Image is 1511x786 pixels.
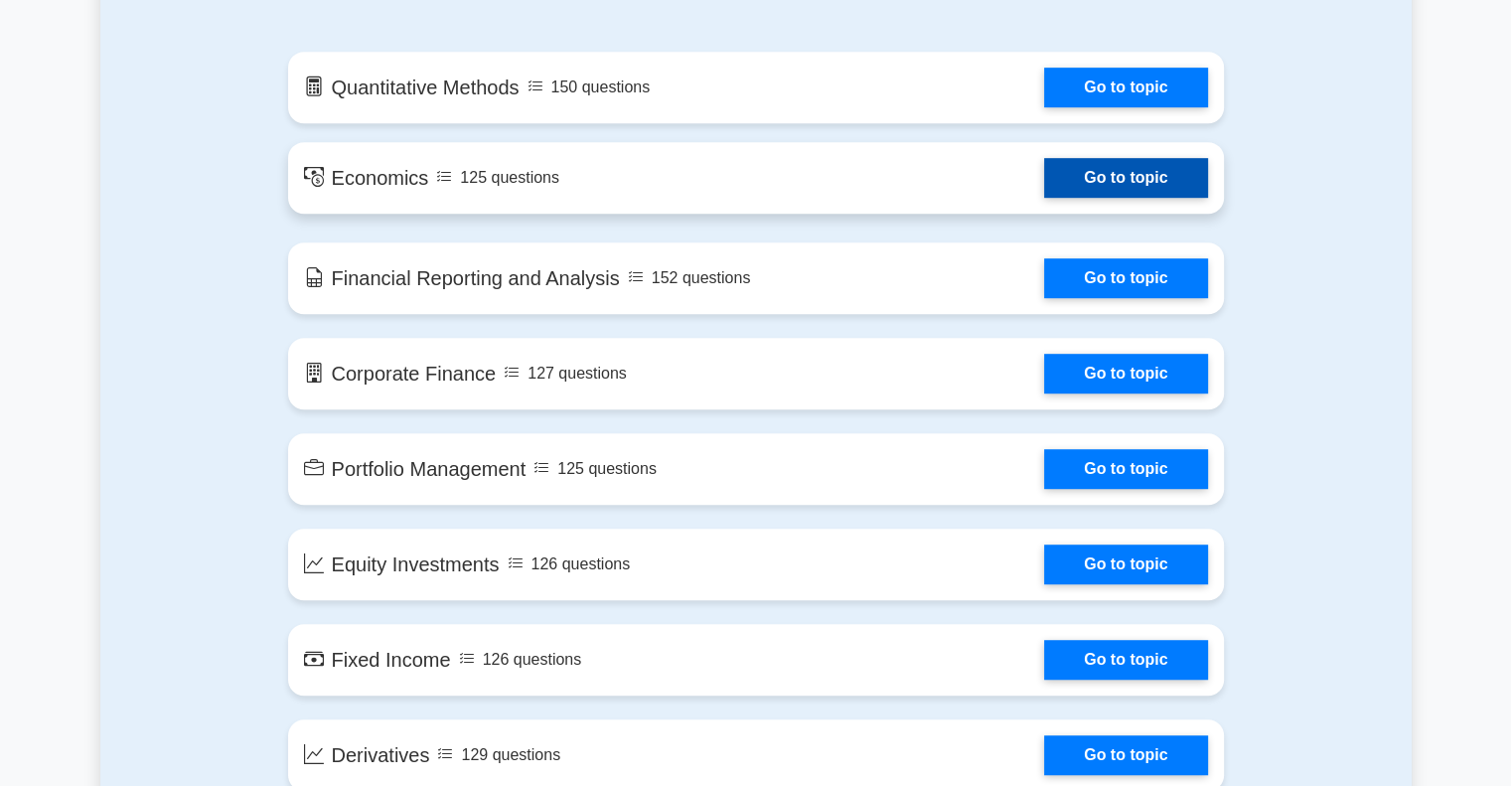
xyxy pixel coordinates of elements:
[1044,640,1207,680] a: Go to topic
[1044,449,1207,489] a: Go to topic
[1044,735,1207,775] a: Go to topic
[1044,158,1207,198] a: Go to topic
[1044,68,1207,107] a: Go to topic
[1044,258,1207,298] a: Go to topic
[1044,354,1207,393] a: Go to topic
[1044,545,1207,584] a: Go to topic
